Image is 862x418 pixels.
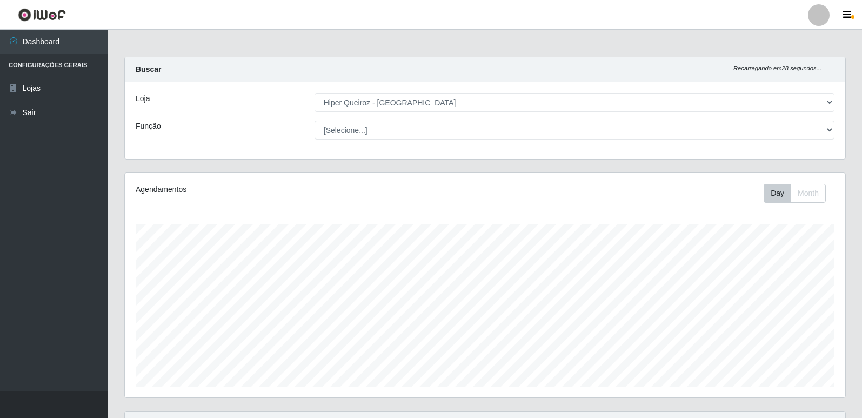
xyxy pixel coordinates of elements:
strong: Buscar [136,65,161,74]
div: Agendamentos [136,184,417,195]
label: Função [136,121,161,132]
div: First group [764,184,826,203]
button: Month [791,184,826,203]
button: Day [764,184,791,203]
label: Loja [136,93,150,104]
div: Toolbar with button groups [764,184,834,203]
img: CoreUI Logo [18,8,66,22]
i: Recarregando em 28 segundos... [733,65,821,71]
